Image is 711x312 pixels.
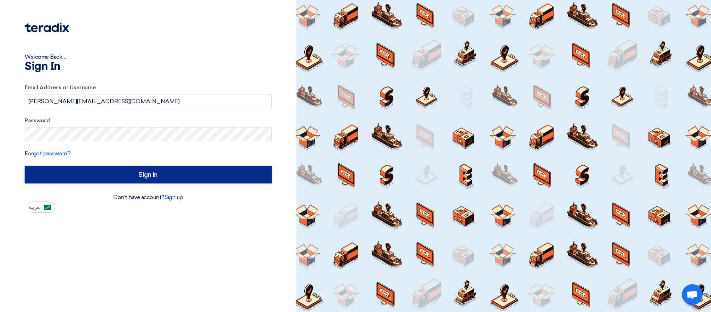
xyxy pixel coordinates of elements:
button: العربية [27,202,55,213]
input: Enter your business email or username [25,95,272,108]
label: Email Address or Username [25,84,272,92]
a: Sign up [164,194,183,200]
label: Password [25,117,272,125]
img: Teradix logo [25,23,69,32]
img: ar-AR.png [44,205,51,210]
a: Forgot password? [25,150,70,157]
h1: Sign In [25,61,272,72]
div: Don't have account? [25,193,272,202]
a: Open chat [682,284,703,305]
input: Sign in [25,166,272,183]
span: العربية [29,205,42,210]
div: Welcome Back ... [25,53,272,61]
